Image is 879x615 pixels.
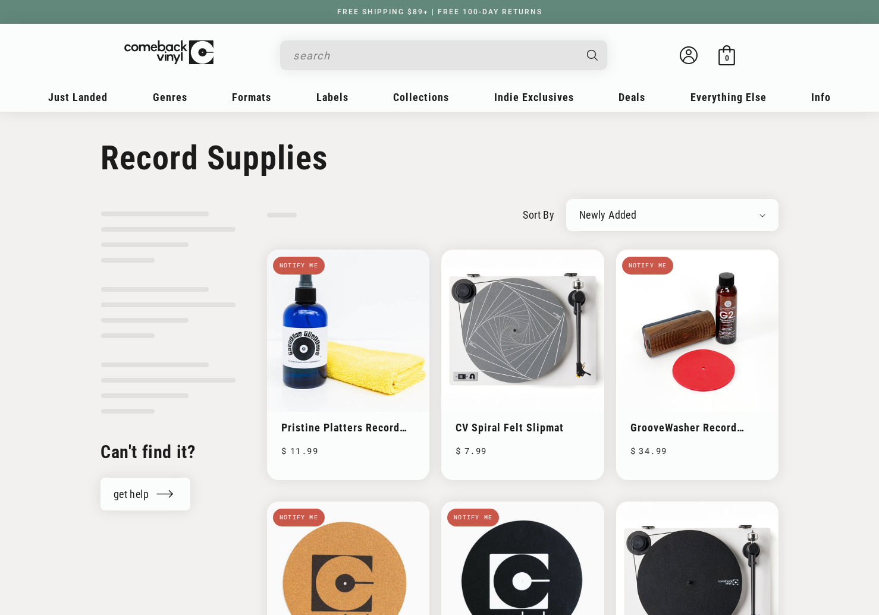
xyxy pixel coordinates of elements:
h1: Record Supplies [101,138,778,178]
span: Deals [619,91,645,103]
span: Formats [232,91,271,103]
button: Search [577,40,609,70]
a: get help [101,478,190,510]
a: Pristine Platters Record Cleaner [281,421,415,434]
span: 0 [725,53,729,62]
input: search [293,43,575,68]
h2: Can't find it? [101,440,236,463]
span: Labels [316,91,349,103]
label: sort by [523,207,554,223]
span: Just Landed [48,91,108,103]
a: GrooveWasher Record Cleaning Kit [630,421,764,434]
span: Everything Else [690,91,767,103]
a: CV Spiral Felt Slipmat [456,421,589,434]
span: Genres [153,91,187,103]
span: Info [811,91,831,103]
span: Indie Exclusives [494,91,574,103]
span: Collections [393,91,449,103]
div: Search [280,40,607,70]
a: FREE SHIPPING $89+ | FREE 100-DAY RETURNS [325,8,554,16]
